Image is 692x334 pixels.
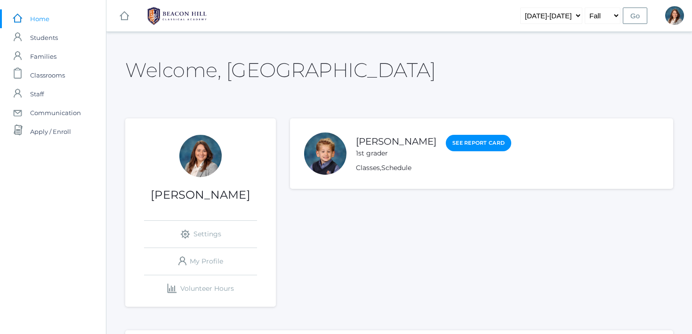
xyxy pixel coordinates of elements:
h2: Welcome, [GEOGRAPHIC_DATA] [125,59,435,81]
span: Families [30,47,56,66]
div: Jordan Alstot [665,6,684,25]
span: Communication [30,103,81,122]
span: Classrooms [30,66,65,85]
h1: [PERSON_NAME] [125,189,276,201]
a: Schedule [381,163,411,172]
a: See Report Card [446,135,511,151]
span: Home [30,9,49,28]
div: 1st grader [356,148,436,158]
div: , [356,163,511,173]
div: Jordan Alstot [179,135,222,177]
input: Go [623,8,647,24]
span: Apply / Enroll [30,122,71,141]
a: Settings [144,221,257,248]
div: Nolan Alstot [304,132,346,175]
a: Classes [356,163,380,172]
a: [PERSON_NAME] [356,136,436,147]
img: BHCALogos-05-308ed15e86a5a0abce9b8dd61676a3503ac9727e845dece92d48e8588c001991.png [142,4,212,28]
a: Volunteer Hours [144,275,257,302]
span: Students [30,28,58,47]
span: Staff [30,85,44,103]
a: My Profile [144,248,257,275]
